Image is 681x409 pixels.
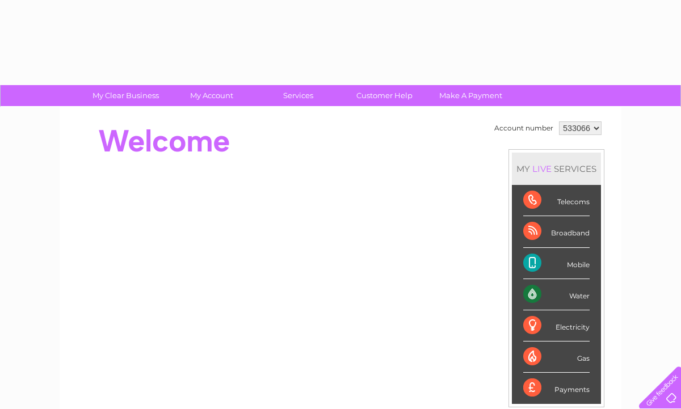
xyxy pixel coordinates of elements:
[523,373,590,403] div: Payments
[530,163,554,174] div: LIVE
[523,310,590,341] div: Electricity
[523,341,590,373] div: Gas
[523,185,590,216] div: Telecoms
[338,85,431,106] a: Customer Help
[79,85,173,106] a: My Clear Business
[491,119,556,138] td: Account number
[512,153,601,185] div: MY SERVICES
[251,85,345,106] a: Services
[165,85,259,106] a: My Account
[523,279,590,310] div: Water
[523,248,590,279] div: Mobile
[523,216,590,247] div: Broadband
[424,85,518,106] a: Make A Payment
